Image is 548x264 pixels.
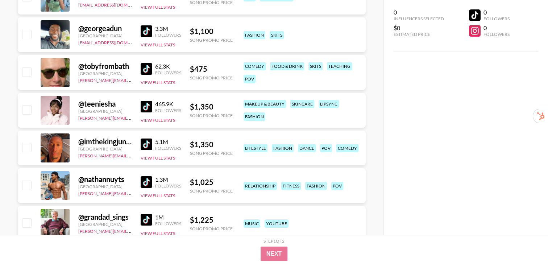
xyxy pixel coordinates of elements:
div: makeup & beauty [244,100,286,108]
button: View Full Stats [141,80,175,85]
div: pov [244,75,256,83]
div: Followers [155,145,181,151]
div: Song Promo Price [190,226,233,231]
div: music [244,219,260,228]
a: [PERSON_NAME][EMAIL_ADDRESS][DOMAIN_NAME] [78,114,186,121]
img: TikTok [141,176,152,188]
div: fashion [244,31,265,39]
div: Followers [483,32,510,37]
div: [GEOGRAPHIC_DATA] [78,71,132,76]
img: TikTok [141,214,152,226]
div: @ imthekingjunior [78,137,132,146]
div: Influencers Selected [394,16,444,21]
div: $ 1,350 [190,140,233,149]
div: 62.3K [155,63,181,70]
img: TikTok [141,25,152,37]
button: View Full Stats [141,193,175,198]
div: @ georgeadun [78,24,132,33]
a: [EMAIL_ADDRESS][DOMAIN_NAME] [78,38,151,45]
div: Song Promo Price [190,37,233,43]
div: Song Promo Price [190,188,233,194]
a: [EMAIL_ADDRESS][DOMAIN_NAME] [78,1,151,8]
button: View Full Stats [141,42,175,48]
div: $0 [394,24,444,32]
img: TikTok [141,139,152,150]
div: @ teeniesha [78,99,132,108]
div: Followers [155,70,181,75]
div: dance [298,144,316,152]
a: [PERSON_NAME][EMAIL_ADDRESS][PERSON_NAME][DOMAIN_NAME] [78,227,220,234]
div: pov [320,144,332,152]
div: Followers [155,221,181,226]
div: fashion [272,144,294,152]
div: skits [270,31,284,39]
a: [PERSON_NAME][EMAIL_ADDRESS][DOMAIN_NAME] [78,152,186,158]
button: View Full Stats [141,117,175,123]
div: Estimated Price [394,32,444,37]
div: [GEOGRAPHIC_DATA] [78,108,132,114]
div: Followers [155,108,181,113]
div: 0 [483,9,510,16]
button: View Full Stats [141,4,175,10]
a: [PERSON_NAME][EMAIL_ADDRESS][DOMAIN_NAME] [78,76,186,83]
iframe: Drift Widget Chat Controller [512,228,539,255]
div: 465.9K [155,100,181,108]
div: skits [308,62,323,70]
div: [GEOGRAPHIC_DATA] [78,184,132,189]
div: relationship [244,182,277,190]
div: [GEOGRAPHIC_DATA] [78,33,132,38]
a: [PERSON_NAME][EMAIL_ADDRESS][DOMAIN_NAME] [78,189,186,196]
div: [GEOGRAPHIC_DATA] [78,222,132,227]
div: fitness [281,182,301,190]
div: lifestyle [244,144,267,152]
div: @ tobyfrombath [78,62,132,71]
div: lipsync [319,100,339,108]
div: youtube [265,219,288,228]
div: 5.1M [155,138,181,145]
div: 1.3M [155,176,181,183]
button: Next [261,247,288,261]
div: Followers [155,183,181,189]
div: @ grandad_sings [78,213,132,222]
div: $ 1,225 [190,215,233,224]
div: comedy [336,144,358,152]
div: Song Promo Price [190,113,233,118]
div: Followers [155,32,181,38]
div: skincare [290,100,314,108]
div: Followers [483,16,510,21]
div: comedy [244,62,266,70]
div: @ nathannuyts [78,175,132,184]
img: TikTok [141,101,152,112]
div: fashion [305,182,327,190]
div: 1M [155,214,181,221]
div: 0 [483,24,510,32]
div: pov [331,182,343,190]
div: [GEOGRAPHIC_DATA] [78,146,132,152]
div: fashion [244,112,265,121]
div: teaching [327,62,352,70]
div: 0 [394,9,444,16]
div: $ 1,350 [190,102,233,111]
div: Song Promo Price [190,150,233,156]
div: food & drink [270,62,304,70]
img: TikTok [141,63,152,75]
button: View Full Stats [141,231,175,236]
div: $ 1,025 [190,178,233,187]
div: Step 1 of 2 [263,238,285,244]
div: Song Promo Price [190,75,233,81]
div: $ 475 [190,65,233,74]
div: $ 1,100 [190,27,233,36]
div: 3.3M [155,25,181,32]
button: View Full Stats [141,155,175,161]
